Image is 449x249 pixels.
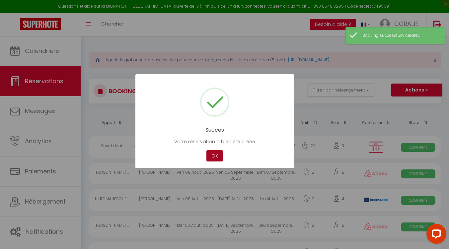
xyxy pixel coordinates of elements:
[206,150,223,162] button: OK
[145,138,284,145] p: Votre réservation a bien été créée
[421,221,449,249] iframe: LiveChat chat widget
[145,127,284,133] h2: Succès
[362,32,438,39] div: Booking successfully created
